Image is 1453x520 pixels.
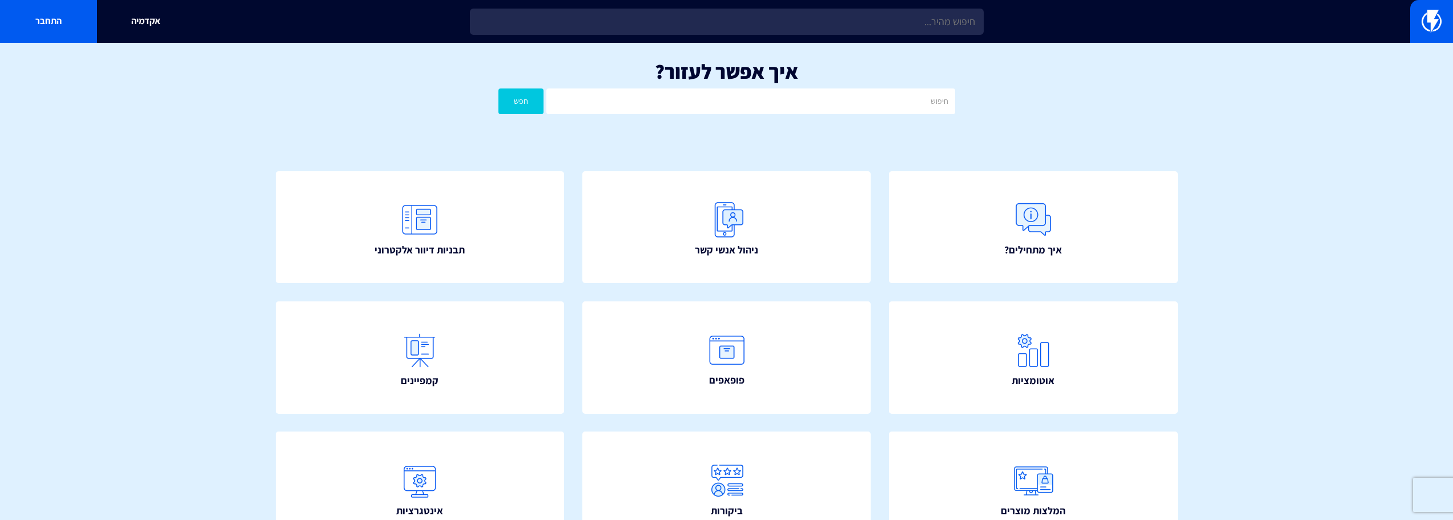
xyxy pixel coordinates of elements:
span: אינטגרציות [396,503,443,518]
button: חפש [498,88,544,114]
span: פופאפים [709,373,744,388]
span: אוטומציות [1012,373,1054,388]
h1: איך אפשר לעזור? [17,60,1436,83]
input: חיפוש מהיר... [470,9,984,35]
span: איך מתחילים? [1004,243,1062,257]
span: תבניות דיוור אלקטרוני [375,243,465,257]
span: קמפיינים [401,373,438,388]
a: קמפיינים [276,301,565,414]
a: תבניות דיוור אלקטרוני [276,171,565,284]
a: ניהול אנשי קשר [582,171,871,284]
input: חיפוש [546,88,955,114]
span: ביקורות [711,503,743,518]
a: פופאפים [582,301,871,414]
a: אוטומציות [889,301,1178,414]
span: המלצות מוצרים [1001,503,1065,518]
a: איך מתחילים? [889,171,1178,284]
span: ניהול אנשי קשר [695,243,758,257]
